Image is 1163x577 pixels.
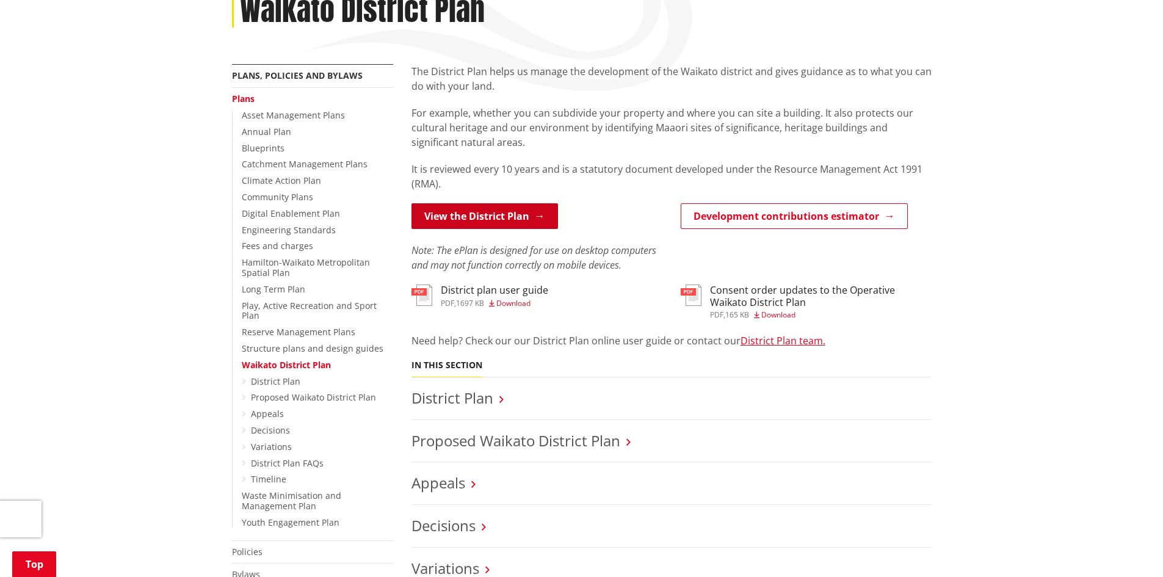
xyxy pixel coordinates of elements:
a: Appeals [251,408,284,419]
a: Hamilton-Waikato Metropolitan Spatial Plan [242,256,370,278]
a: District plan user guide pdf,1697 KB Download [411,285,548,307]
a: Youth Engagement Plan [242,517,339,528]
p: The District Plan helps us manage the development of the Waikato district and gives guidance as t... [411,64,932,93]
a: Policies [232,546,263,557]
a: Catchment Management Plans [242,158,368,170]
p: Need help? Check our our District Plan online user guide or contact our [411,333,932,348]
a: District Plan team. [741,334,825,347]
iframe: Messenger Launcher [1107,526,1151,570]
a: Development contributions estimator [681,203,908,229]
span: 1697 KB [456,298,484,308]
span: Download [761,310,795,320]
a: Timeline [251,473,286,485]
a: Blueprints [242,142,284,154]
a: Engineering Standards [242,224,336,236]
p: It is reviewed every 10 years and is a statutory document developed under the Resource Management... [411,162,932,191]
a: Long Term Plan [242,283,305,295]
h3: Consent order updates to the Operative Waikato District Plan [710,285,932,308]
a: Proposed Waikato District Plan [411,430,620,451]
a: Decisions [251,424,290,436]
a: Decisions [411,515,476,535]
a: District Plan [411,388,493,408]
div: , [710,311,932,319]
h3: District plan user guide [441,285,548,296]
a: Variations [251,441,292,452]
a: Play, Active Recreation and Sport Plan [242,300,377,322]
a: District Plan FAQs [251,457,324,469]
a: Climate Action Plan [242,175,321,186]
a: Appeals [411,473,465,493]
a: Annual Plan [242,126,291,137]
span: 165 KB [725,310,749,320]
img: document-pdf.svg [681,285,701,306]
a: Plans [232,93,255,104]
a: Asset Management Plans [242,109,345,121]
a: Waikato District Plan [242,359,331,371]
a: Fees and charges [242,240,313,252]
a: Top [12,551,56,577]
em: Note: The ePlan is designed for use on desktop computers and may not function correctly on mobile... [411,244,656,272]
a: Proposed Waikato District Plan [251,391,376,403]
span: pdf [441,298,454,308]
a: View the District Plan [411,203,558,229]
a: Structure plans and design guides [242,343,383,354]
img: document-pdf.svg [411,285,432,306]
a: Community Plans [242,191,313,203]
p: For example, whether you can subdivide your property and where you can site a building. It also p... [411,106,932,150]
a: Plans, policies and bylaws [232,70,363,81]
a: Reserve Management Plans [242,326,355,338]
a: Digital Enablement Plan [242,208,340,219]
span: pdf [710,310,723,320]
h5: In this section [411,360,482,371]
a: Waste Minimisation and Management Plan [242,490,341,512]
a: District Plan [251,376,300,387]
div: , [441,300,548,307]
span: Download [496,298,531,308]
a: Consent order updates to the Operative Waikato District Plan pdf,165 KB Download [681,285,932,318]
